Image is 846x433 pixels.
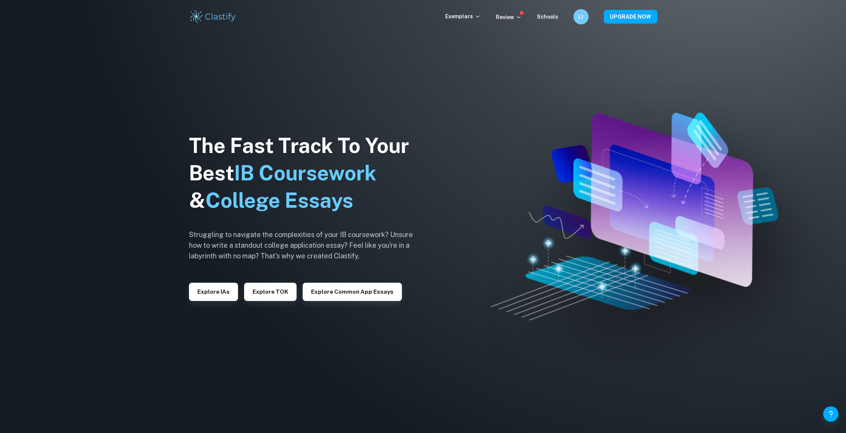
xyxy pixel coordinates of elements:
[189,132,425,214] h1: The Fast Track To Your Best &
[491,113,778,320] img: Clastify hero
[189,288,238,295] a: Explore IAs
[445,12,481,21] p: Exemplars
[573,9,589,24] button: L1
[189,9,237,24] img: Clastify logo
[244,288,297,295] a: Explore TOK
[189,283,238,301] button: Explore IAs
[189,229,425,261] h6: Struggling to navigate the complexities of your IB coursework? Unsure how to write a standout col...
[537,14,558,20] a: Schools
[823,406,838,422] button: Help and Feedback
[234,161,376,185] span: IB Coursework
[496,13,522,21] p: Review
[604,10,657,24] button: UPGRADE NOW
[576,13,585,21] h6: L1
[244,283,297,301] button: Explore TOK
[205,188,353,212] span: College Essays
[303,288,402,295] a: Explore Common App essays
[303,283,402,301] button: Explore Common App essays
